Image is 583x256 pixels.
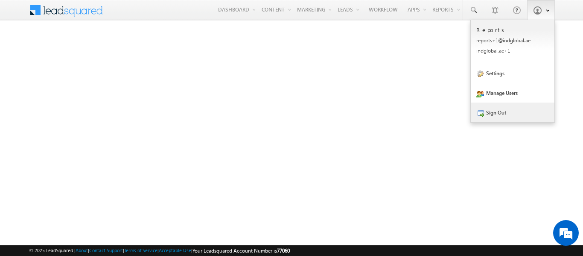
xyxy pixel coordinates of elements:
p: repor ts+1@ indgl obal. ae [476,37,549,44]
div: Minimize live chat window [140,4,160,25]
img: d_60004797649_company_0_60004797649 [15,45,36,56]
p: Reports [476,26,549,33]
a: Manage Users [471,83,554,103]
a: Reports reports+1@indglobal.ae indglobal.ae+1 [471,20,554,63]
p: indgl obal. ae+1 [476,47,549,54]
span: © 2025 LeadSquared | | | | | [29,247,290,255]
a: Terms of Service [124,247,157,253]
span: Your Leadsquared Account Number is [192,247,290,254]
a: Settings [471,63,554,83]
a: About [76,247,88,253]
div: Chat with us now [44,45,143,56]
em: Start Chat [116,197,155,209]
a: Acceptable Use [159,247,191,253]
span: 77060 [277,247,290,254]
a: Contact Support [89,247,123,253]
a: Sign Out [471,103,554,122]
textarea: Type your message and hit 'Enter' [11,79,156,190]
